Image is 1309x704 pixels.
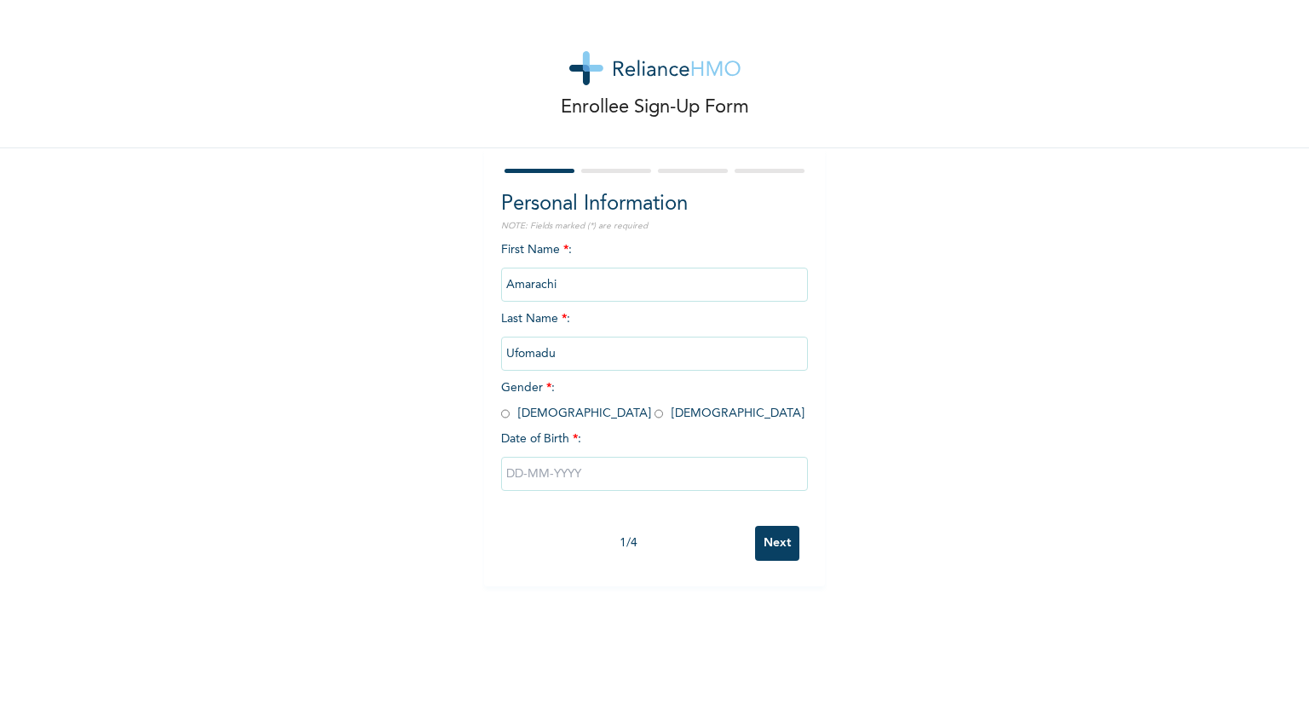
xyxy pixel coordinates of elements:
p: NOTE: Fields marked (*) are required [501,220,808,233]
span: First Name : [501,244,808,291]
p: Enrollee Sign-Up Form [561,94,749,122]
input: Enter your first name [501,268,808,302]
span: Gender : [DEMOGRAPHIC_DATA] [DEMOGRAPHIC_DATA] [501,382,804,419]
span: Date of Birth : [501,430,581,448]
input: DD-MM-YYYY [501,457,808,491]
input: Next [755,526,799,561]
div: 1 / 4 [501,534,755,552]
h2: Personal Information [501,189,808,220]
input: Enter your last name [501,337,808,371]
img: logo [569,51,741,85]
span: Last Name : [501,313,808,360]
